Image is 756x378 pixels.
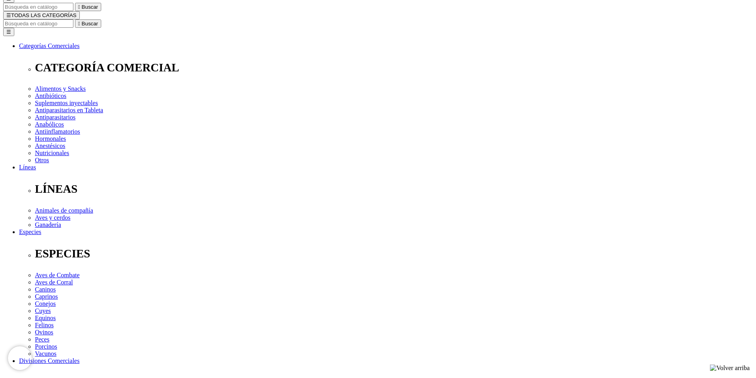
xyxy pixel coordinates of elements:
a: Antiparasitarios [35,114,75,121]
a: Animales de compañía [35,207,93,214]
a: Felinos [35,322,54,328]
p: CATEGORÍA COMERCIAL [35,61,753,74]
i:  [78,4,80,10]
button: ☰TODAS LAS CATEGORÍAS [3,11,80,19]
a: Caprinos [35,293,58,300]
button: ☰ [3,28,14,36]
a: Peces [35,336,49,343]
button:  Buscar [75,3,101,11]
a: Antiinflamatorios [35,128,80,135]
a: Aves y cerdos [35,214,70,221]
p: ESPECIES [35,247,753,260]
span: Buscar [82,21,98,27]
input: Buscar [3,3,73,11]
img: Volver arriba [710,365,750,372]
a: Aves de Corral [35,279,73,286]
iframe: Brevo live chat [8,346,32,370]
a: Anestésicos [35,142,65,149]
span: ☰ [6,12,11,18]
a: Equinos [35,315,56,321]
a: Líneas [19,164,36,171]
a: Ovinos [35,329,53,336]
a: Cuyes [35,307,51,314]
a: Conejos [35,300,56,307]
a: Anabólicos [35,121,64,128]
a: Especies [19,228,41,235]
span: Buscar [82,4,98,10]
a: Antiparasitarios en Tableta [35,107,103,113]
a: Suplementos inyectables [35,100,98,106]
a: Ganadería [35,221,61,228]
a: Categorías Comerciales [19,42,79,49]
a: Aves de Combate [35,272,80,278]
button:  Buscar [75,19,101,28]
a: Caninos [35,286,56,293]
a: Hormonales [35,135,66,142]
p: LÍNEAS [35,182,753,196]
a: Nutricionales [35,150,69,156]
a: Otros [35,157,49,163]
a: Porcinos [35,343,57,350]
input: Buscar [3,19,73,28]
a: Antibióticos [35,92,66,99]
a: Alimentos y Snacks [35,85,86,92]
a: Vacunos [35,350,56,357]
a: Divisiones Comerciales [19,357,79,364]
i:  [78,21,80,27]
